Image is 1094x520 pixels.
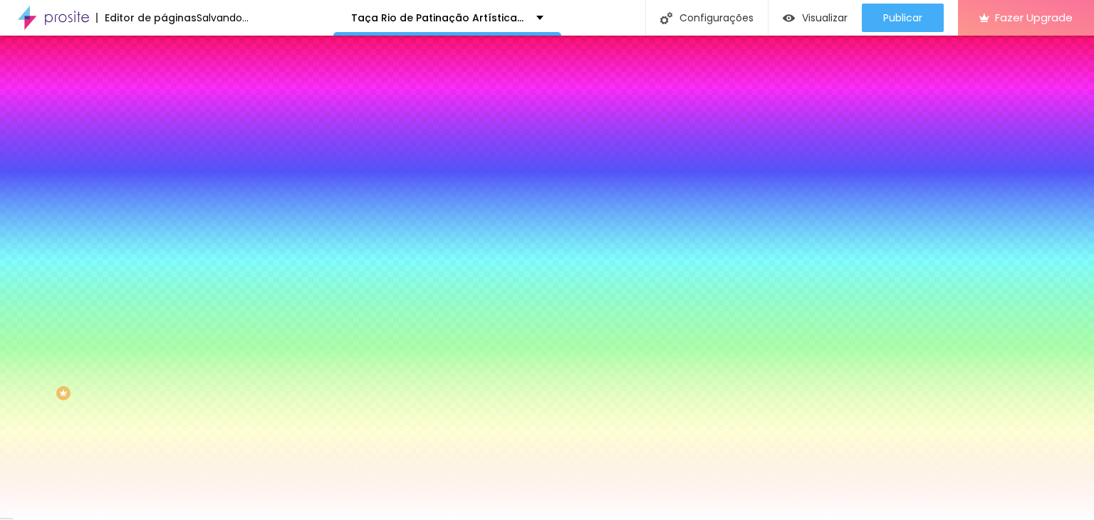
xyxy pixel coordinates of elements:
div: Salvando... [197,13,249,23]
span: Visualizar [802,12,848,24]
p: Taça Rio de Patinação Artística 2025 [351,13,526,23]
span: Fazer Upgrade [995,11,1073,24]
img: view-1.svg [783,12,795,24]
img: Icone [660,12,672,24]
button: Publicar [862,4,944,32]
button: Visualizar [769,4,862,32]
div: Editor de páginas [96,13,197,23]
span: Publicar [883,12,922,24]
